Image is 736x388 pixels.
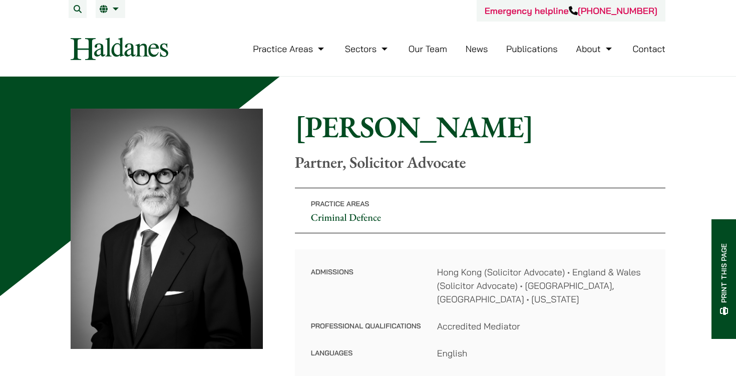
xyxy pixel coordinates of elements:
[437,265,649,306] dd: Hong Kong (Solicitor Advocate) • England & Wales (Solicitor Advocate) • [GEOGRAPHIC_DATA], [GEOGR...
[632,43,665,55] a: Contact
[295,153,665,172] p: Partner, Solicitor Advocate
[345,43,390,55] a: Sectors
[295,109,665,145] h1: [PERSON_NAME]
[466,43,488,55] a: News
[311,265,421,319] dt: Admissions
[506,43,558,55] a: Publications
[71,38,168,60] img: Logo of Haldanes
[437,346,649,360] dd: English
[409,43,447,55] a: Our Team
[311,346,421,360] dt: Languages
[311,199,370,208] span: Practice Areas
[253,43,326,55] a: Practice Areas
[576,43,614,55] a: About
[100,5,121,13] a: EN
[311,319,421,346] dt: Professional Qualifications
[437,319,649,333] dd: Accredited Mediator
[311,211,381,224] a: Criminal Defence
[485,5,657,17] a: Emergency helpline[PHONE_NUMBER]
